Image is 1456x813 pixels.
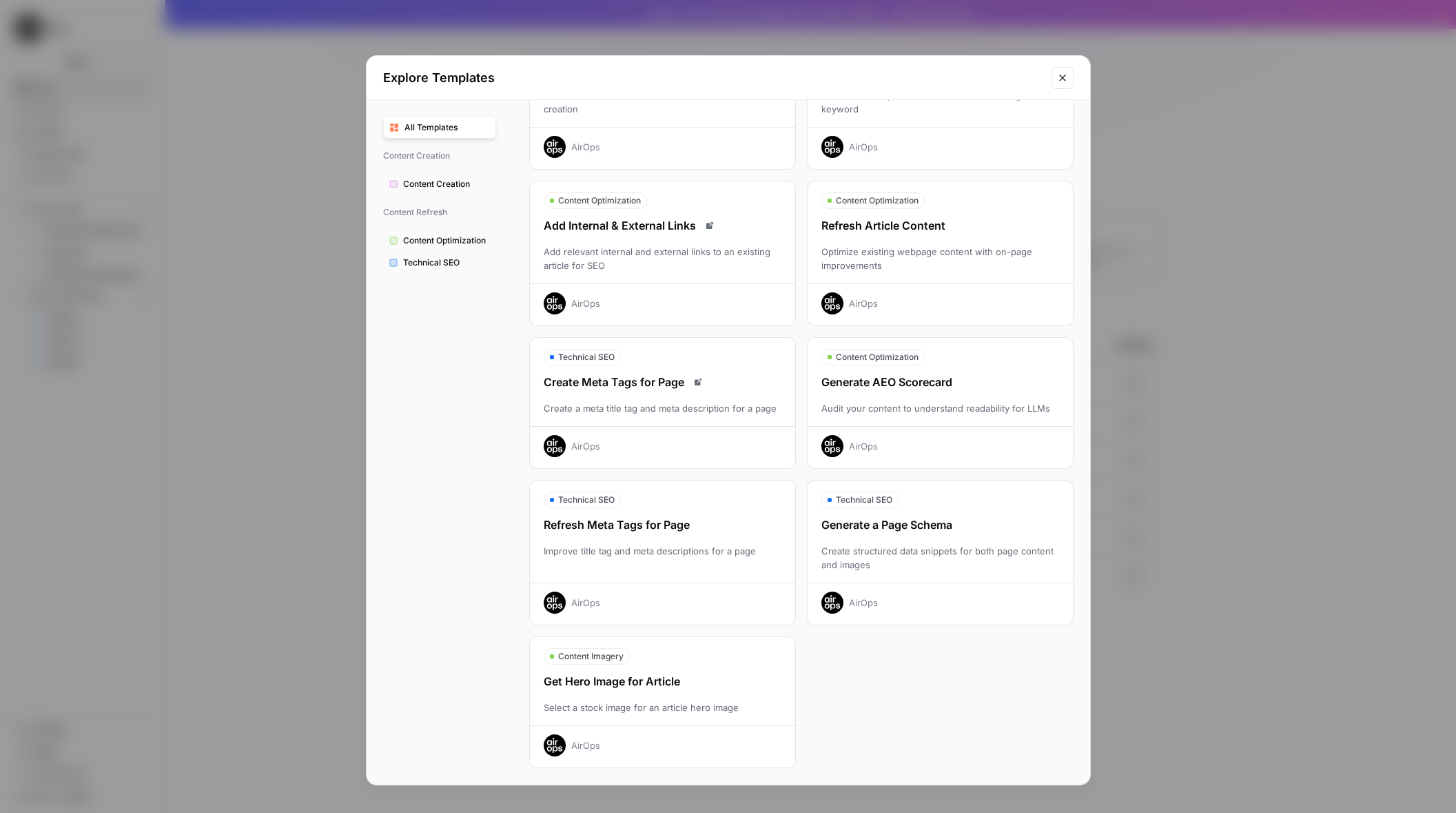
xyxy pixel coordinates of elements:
[808,217,1073,234] div: Refresh Article Content
[383,201,496,224] span: Content Refresh
[690,374,706,390] a: Read docs
[558,351,615,363] span: Technical SEO
[836,194,919,207] span: Content Optimization
[383,252,496,274] button: Technical SEO
[383,230,496,252] button: Content Optimization
[807,337,1074,469] button: Content OptimizationGenerate AEO ScorecardAudit your content to understand readability for LLMsAi...
[530,401,795,415] div: Create a meta title tag and meta description for a page
[383,173,496,195] button: Content Creation
[558,494,615,506] span: Technical SEO
[808,544,1073,572] div: Create structured data snippets for both page content and images
[849,439,878,453] div: AirOps
[558,194,641,207] span: Content Optimization
[571,140,600,154] div: AirOps
[404,121,490,134] span: All Templates
[849,140,878,154] div: AirOps
[849,596,878,610] div: AirOps
[808,516,1073,533] div: Generate a Page Schema
[403,257,490,269] span: Technical SEO
[529,181,796,326] button: Content OptimizationAdd Internal & External LinksRead docsAdd relevant internal and external link...
[530,374,795,390] div: Create Meta Tags for Page
[849,297,878,310] div: AirOps
[571,439,600,453] div: AirOps
[558,650,624,663] span: Content Imagery
[530,673,795,690] div: Get Hero Image for Article
[808,245,1073,272] div: Optimize existing webpage content with on-page improvements
[530,516,795,533] div: Refresh Meta Tags for Page
[571,297,600,310] div: AirOps
[403,234,490,247] span: Content Optimization
[530,88,795,116] div: Write a detailed content brief to streamline article creation
[808,374,1073,390] div: Generate AEO Scorecard
[530,217,795,234] div: Add Internal & External Links
[530,245,795,272] div: Add relevant internal and external links to an existing article for SEO
[530,701,795,714] div: Select a stock image for an article hero image
[571,596,600,610] div: AirOps
[383,144,496,168] span: Content Creation
[529,337,796,469] button: Technical SEOCreate Meta Tags for PageRead docsCreate a meta title tag and meta description for a...
[1052,67,1074,89] button: Close modal
[808,88,1073,116] div: Write an SEO-optimized article based on a target keyword
[808,401,1073,415] div: Audit your content to understand readability for LLMs
[530,544,795,572] div: Improve title tag and meta descriptions for a page
[529,636,796,768] button: Content ImageryGet Hero Image for ArticleSelect a stock image for an article hero imageAirOps
[403,178,490,190] span: Content Creation
[836,351,919,363] span: Content Optimization
[807,480,1074,625] button: Technical SEOGenerate a Page SchemaCreate structured data snippets for both page content and imag...
[701,217,718,234] a: Read docs
[807,181,1074,326] button: Content OptimizationRefresh Article ContentOptimize existing webpage content with on-page improve...
[571,739,600,752] div: AirOps
[383,68,1043,88] h2: Explore Templates
[836,494,892,506] span: Technical SEO
[383,117,496,139] button: All Templates
[529,480,796,625] button: Technical SEORefresh Meta Tags for PageImprove title tag and meta descriptions for a pageAirOps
